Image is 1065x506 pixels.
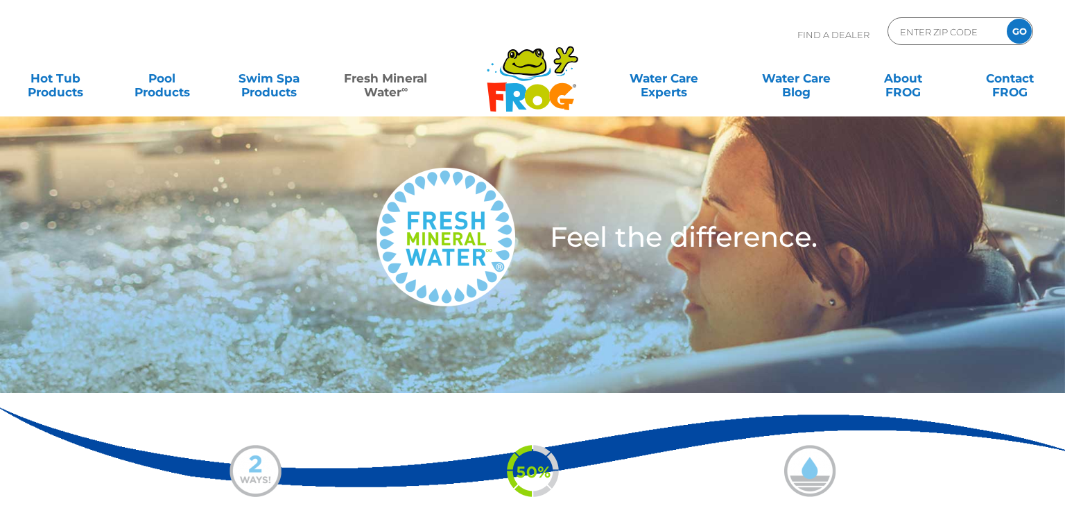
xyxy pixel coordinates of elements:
[334,64,438,92] a: Fresh MineralWater∞
[401,84,408,94] sup: ∞
[596,64,731,92] a: Water CareExperts
[861,64,944,92] a: AboutFROG
[968,64,1051,92] a: ContactFROG
[1007,19,1032,44] input: GO
[121,64,204,92] a: PoolProducts
[507,445,559,497] img: fmw-50percent-icon
[797,17,869,52] p: Find A Dealer
[479,28,586,112] img: Frog Products Logo
[755,64,838,92] a: Water CareBlog
[550,223,976,251] h3: Feel the difference.
[227,64,311,92] a: Swim SpaProducts
[376,168,515,306] img: fresh-mineral-water-logo-medium
[784,445,836,497] img: mineral-water-less-chlorine
[14,64,97,92] a: Hot TubProducts
[230,445,282,497] img: mineral-water-2-ways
